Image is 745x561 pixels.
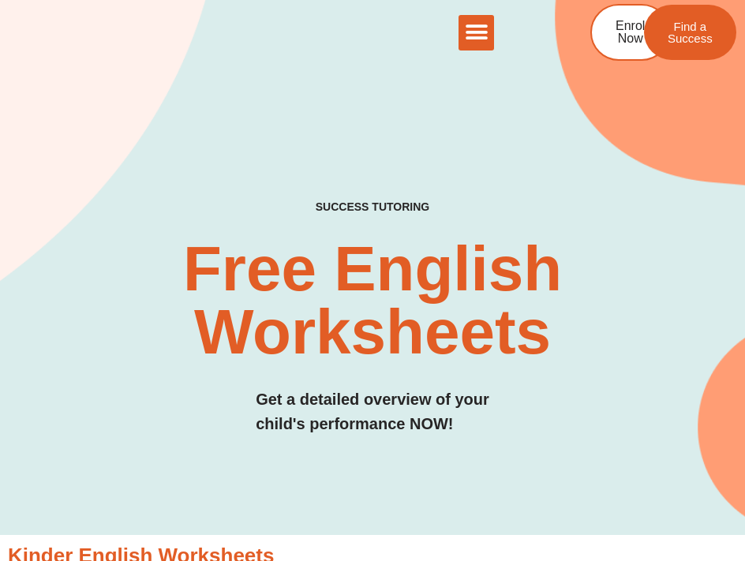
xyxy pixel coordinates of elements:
a: Find a Success [644,5,736,60]
h3: Get a detailed overview of your child's performance NOW! [256,387,489,436]
div: Menu Toggle [459,15,494,50]
h2: Free English Worksheets​ [152,237,594,364]
h4: SUCCESS TUTORING​ [273,200,472,214]
span: Find a Success [668,21,713,44]
a: Enrol Now [590,4,670,61]
span: Enrol Now [616,20,645,45]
